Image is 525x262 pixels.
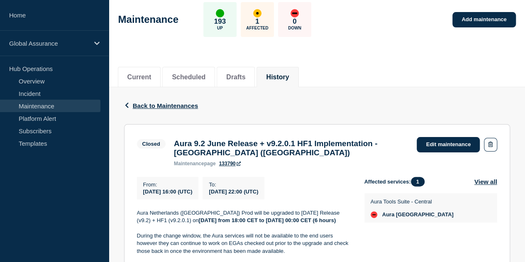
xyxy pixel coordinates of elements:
h3: Aura 9.2 June Release + v9.2.0.1 HF1 Implementation - [GEOGRAPHIC_DATA] ([GEOGRAPHIC_DATA]) [174,139,409,157]
p: Aura Netherlands ([GEOGRAPHIC_DATA]) Prod will be upgraded to [DATE] Release (v9.2) + HF1 (v9.2.0... [137,209,351,225]
p: Aura Tools Suite - Central [371,198,454,205]
p: 1 [255,17,259,26]
button: Current [127,73,151,81]
strong: [DATE] from 18:00 CET to [DATE] 00:00 CET (6 hours) [199,217,336,223]
a: 133790 [219,161,241,167]
div: affected [253,9,261,17]
p: Global Assurance [9,40,89,47]
span: [DATE] 16:00 (UTC) [143,189,193,195]
button: Drafts [226,73,245,81]
span: Affected services: [364,177,429,186]
button: Back to Maintenances [124,102,198,109]
div: down [371,211,377,218]
button: Scheduled [172,73,205,81]
span: Aura [GEOGRAPHIC_DATA] [382,211,454,218]
span: maintenance [174,161,204,167]
span: [DATE] 22:00 (UTC) [209,189,258,195]
span: Closed [137,139,166,149]
a: Add maintenance [452,12,515,27]
div: down [291,9,299,17]
p: Up [217,26,223,30]
p: 0 [293,17,296,26]
button: History [266,73,289,81]
p: 193 [214,17,226,26]
span: Back to Maintenances [133,102,198,109]
p: Down [288,26,301,30]
h1: Maintenance [118,14,178,25]
a: Edit maintenance [417,137,480,152]
p: During the change window, the Aura services will not be available to the end users however they c... [137,232,351,255]
p: Affected [246,26,268,30]
p: From : [143,181,193,188]
p: page [174,161,216,167]
div: up [216,9,224,17]
button: View all [474,177,497,186]
span: 1 [411,177,425,186]
p: To : [209,181,258,188]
